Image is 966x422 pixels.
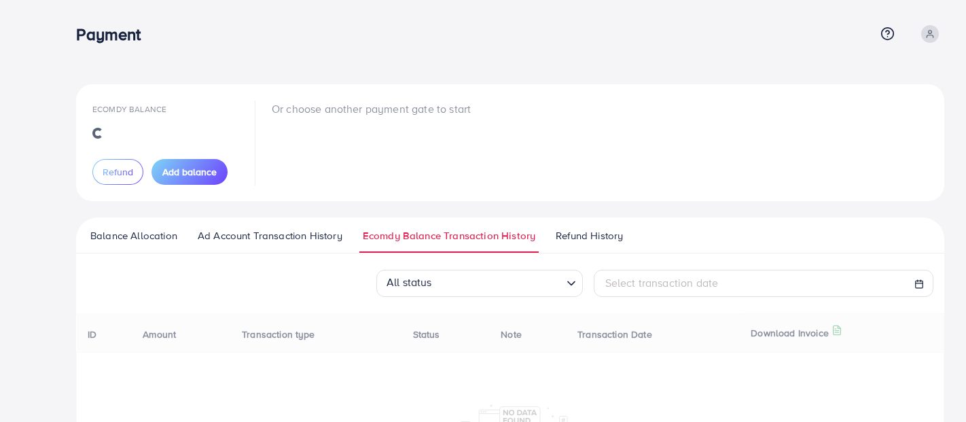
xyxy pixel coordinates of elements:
button: Add balance [151,159,228,185]
span: Select transaction date [605,275,719,290]
span: Add balance [162,165,217,179]
p: Or choose another payment gate to start [272,101,471,117]
span: Ecomdy Balance [92,103,166,115]
span: Ad Account Transaction History [198,228,342,243]
div: Search for option [376,270,583,297]
span: Balance Allocation [90,228,177,243]
h3: Payment [76,24,151,44]
span: Ecomdy Balance Transaction History [363,228,535,243]
input: Search for option [436,272,561,294]
span: Refund History [556,228,623,243]
button: Refund [92,159,143,185]
span: All status [384,271,435,294]
span: Refund [103,165,133,179]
